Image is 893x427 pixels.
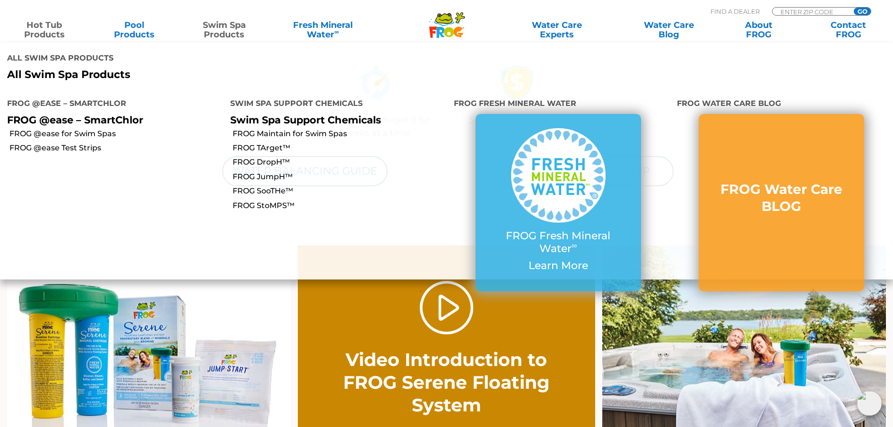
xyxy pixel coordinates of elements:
[494,230,622,255] p: FROG Fresh Mineral Water
[230,114,381,126] a: Swim Spa Support Chemicals
[814,20,884,39] a: ContactFROG
[233,200,446,211] a: FROG StoMPS™
[718,181,845,225] a: FROG Water Care BLOG
[342,349,551,417] h2: Video Introduction to FROG Serene Floating System
[494,260,622,272] p: Learn More
[7,114,216,126] p: FROG @ease – SmartChlor
[334,28,339,35] sup: ∞
[7,50,440,69] h4: All Swim Spa Products
[233,172,446,182] a: FROG JumpH™
[189,20,259,39] a: Swim SpaProducts
[454,95,663,114] h4: FROG Fresh Mineral Water
[233,143,446,153] a: FROG TArget™
[677,95,886,114] h4: FROG Water Care BLOG
[99,20,169,39] a: PoolProducts
[233,157,446,167] a: FROG DropH™
[7,69,440,81] a: All Swim Spa Products
[711,7,760,16] p: Find A Dealer
[724,20,794,39] a: AboutFROG
[854,8,871,15] input: GO
[500,20,614,39] a: Water CareExperts
[9,143,223,153] a: FROG @ease Test Strips
[233,186,446,196] a: FROG SooTHe™
[7,95,216,114] h4: FROG @ease – SmartChlor
[230,95,439,114] h4: Swim Spa Support Chemicals
[634,20,704,39] a: Water CareBlog
[572,241,577,250] sup: ∞
[494,128,622,277] a: FROG Fresh Mineral Water∞ Learn More
[718,181,845,215] h3: FROG Water Care BLOG
[420,281,473,334] a: Play Video
[780,8,843,16] input: Zip Code Form
[9,20,79,39] a: Hot TubProducts
[9,129,223,139] a: FROG @ease for Swim Spas
[857,391,882,416] img: openIcon
[233,129,446,139] a: FROG Maintain for Swim Spas
[279,20,367,39] a: Fresh MineralWater∞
